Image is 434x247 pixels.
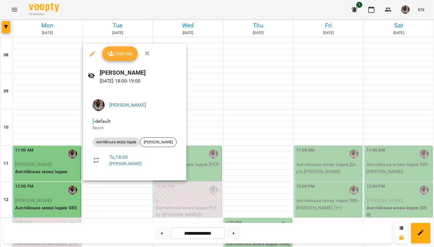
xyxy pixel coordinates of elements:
div: [PERSON_NAME] [140,137,177,147]
p: [DATE] 18:00 - 19:00 [100,77,181,85]
span: Англійська мова індив [93,139,140,145]
img: 7eeb5c2dceb0f540ed985a8fa2922f17.jpg [93,99,105,111]
a: Tu , 18:00 [109,154,128,160]
span: [PERSON_NAME] [140,139,176,145]
span: - default [93,118,112,124]
span: Confirm [107,50,133,57]
a: [PERSON_NAME] [109,161,142,166]
a: [PERSON_NAME] [109,102,146,108]
button: Confirm [102,46,138,61]
h6: [PERSON_NAME] [100,68,181,77]
p: Room [93,125,177,131]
